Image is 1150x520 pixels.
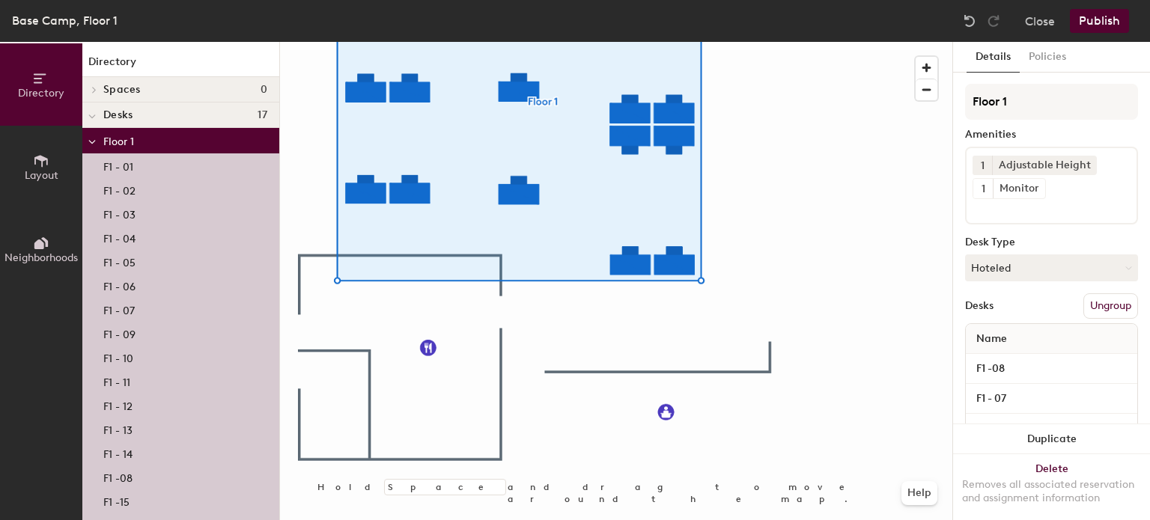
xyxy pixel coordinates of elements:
div: Monitor [993,179,1045,198]
p: F1 -08 [103,468,133,485]
input: Unnamed desk [969,358,1134,379]
button: 1 [973,156,992,175]
button: Policies [1020,42,1075,73]
p: F1 - 02 [103,180,136,198]
p: F1 - 13 [103,420,133,437]
p: F1 - 14 [103,444,133,461]
div: Desks [965,300,994,312]
span: 17 [258,109,267,121]
p: F1 -15 [103,492,130,509]
button: Help [901,481,937,505]
span: Floor 1 [103,135,134,148]
p: F1 - 03 [103,204,136,221]
img: Redo [986,13,1001,28]
span: 1 [981,158,985,174]
span: Name [969,325,1014,352]
span: Directory [18,87,64,100]
div: Base Camp, Floor 1 [12,11,118,30]
button: DeleteRemoves all associated reservation and assignment information [953,454,1150,520]
span: Neighborhoods [4,251,78,264]
p: F1 - 07 [103,300,135,317]
button: Publish [1070,9,1129,33]
p: F1 - 06 [103,276,136,293]
div: Desk Type [965,236,1138,248]
p: F1 - 10 [103,348,133,365]
p: F1 - 12 [103,396,133,413]
span: 1 [982,181,985,197]
button: Duplicate [953,424,1150,454]
span: Layout [25,169,58,182]
img: Undo [962,13,977,28]
button: Details [967,42,1020,73]
p: F1 - 11 [103,372,130,389]
input: Unnamed desk [969,418,1134,439]
p: F1 - 04 [103,228,136,245]
span: 0 [261,84,267,96]
div: Amenities [965,129,1138,141]
input: Unnamed desk [969,388,1134,409]
button: 1 [973,179,993,198]
div: Adjustable Height [992,156,1097,175]
p: F1 - 09 [103,324,136,341]
p: F1 - 05 [103,252,136,269]
button: Ungroup [1083,293,1138,319]
div: Removes all associated reservation and assignment information [962,478,1141,505]
span: Desks [103,109,133,121]
button: Hoteled [965,254,1138,281]
button: Close [1025,9,1055,33]
span: Spaces [103,84,141,96]
p: F1 - 01 [103,156,133,174]
h1: Directory [82,54,279,77]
